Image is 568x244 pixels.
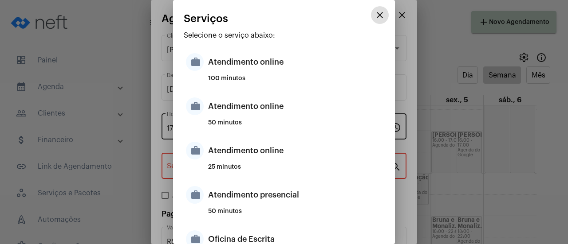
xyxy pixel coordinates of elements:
[208,49,382,75] div: Atendimento online
[208,137,382,164] div: Atendimento online
[208,208,382,221] div: 50 minutos
[208,120,382,133] div: 50 minutos
[208,93,382,120] div: Atendimento online
[208,182,382,208] div: Atendimento presencial
[186,186,204,204] mat-icon: work
[184,31,384,39] p: Selecione o serviço abaixo:
[186,142,204,159] mat-icon: work
[184,13,228,24] span: Serviços
[208,75,382,89] div: 100 minutos
[186,97,204,115] mat-icon: work
[208,164,382,177] div: 25 minutos
[375,10,385,20] mat-icon: close
[186,53,204,71] mat-icon: work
